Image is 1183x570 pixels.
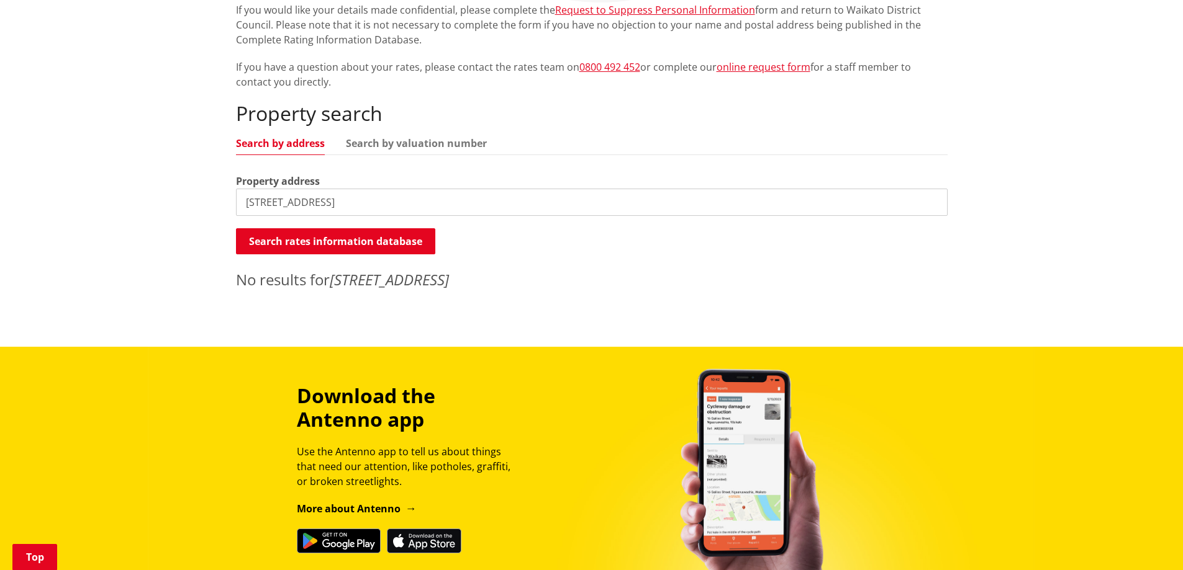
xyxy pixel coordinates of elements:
[346,138,487,148] a: Search by valuation number
[297,444,522,489] p: Use the Antenno app to tell us about things that need our attention, like potholes, graffiti, or ...
[236,138,325,148] a: Search by address
[236,102,948,125] h2: Property search
[236,189,948,216] input: e.g. Duke Street NGARUAWAHIA
[1126,518,1171,563] iframe: Messenger Launcher
[297,528,381,553] img: Get it on Google Play
[579,60,640,74] a: 0800 492 452
[236,2,948,47] p: If you would like your details made confidential, please complete the form and return to Waikato ...
[330,269,449,290] em: [STREET_ADDRESS]
[297,502,417,515] a: More about Antenno
[717,60,810,74] a: online request form
[236,269,948,291] p: No results for
[236,228,435,254] button: Search rates information database
[236,60,948,89] p: If you have a question about your rates, please contact the rates team on or complete our for a s...
[12,544,57,570] a: Top
[387,528,461,553] img: Download on the App Store
[236,174,320,189] label: Property address
[297,384,522,432] h3: Download the Antenno app
[555,3,755,17] a: Request to Suppress Personal Information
